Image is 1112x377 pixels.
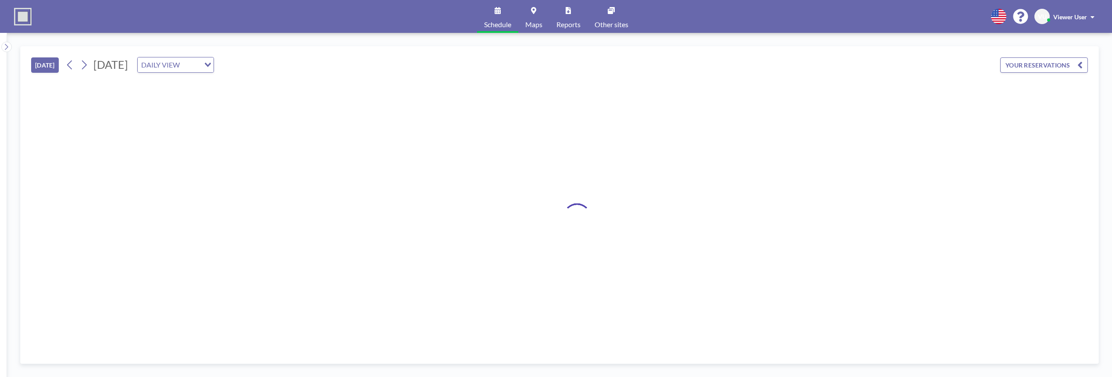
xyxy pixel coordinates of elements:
[182,59,199,71] input: Search for option
[484,21,511,28] span: Schedule
[31,57,59,73] button: [DATE]
[139,59,182,71] span: DAILY VIEW
[1053,13,1087,21] span: Viewer User
[525,21,542,28] span: Maps
[1000,57,1088,73] button: YOUR RESERVATIONS
[14,8,32,25] img: organization-logo
[138,57,214,72] div: Search for option
[595,21,628,28] span: Other sites
[93,58,128,71] span: [DATE]
[1038,13,1047,21] span: VU
[556,21,581,28] span: Reports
